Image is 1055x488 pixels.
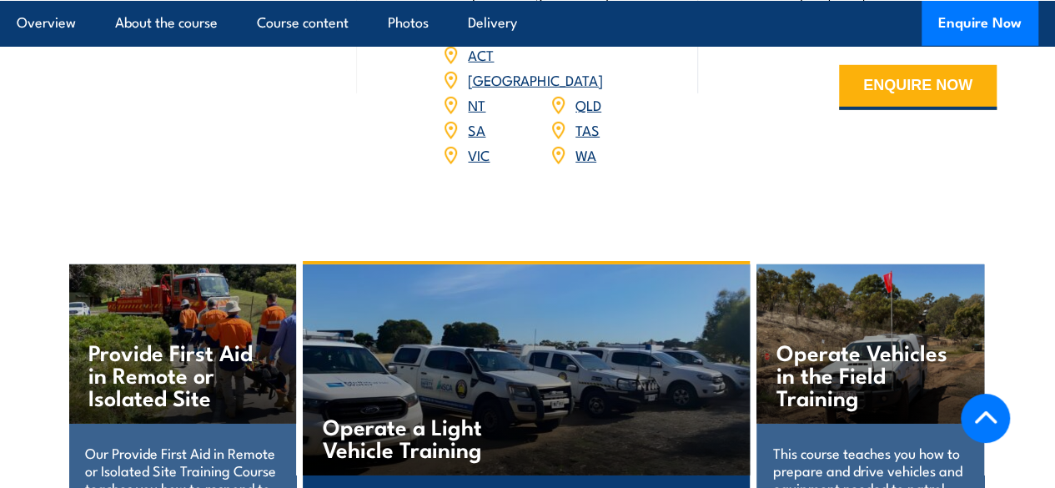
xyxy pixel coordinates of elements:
a: WA [575,144,596,164]
a: VIC [468,144,490,164]
button: ENQUIRE NOW [839,65,997,110]
a: ACT [468,44,494,64]
h4: Operate a Light Vehicle Training [323,415,519,460]
a: TAS [575,119,600,139]
a: SA [468,119,485,139]
a: QLD [575,94,601,114]
a: NT [468,94,485,114]
a: [GEOGRAPHIC_DATA] [468,69,602,89]
h4: Provide First Aid in Remote or Isolated Site [88,340,262,408]
h4: Operate Vehicles in the Field Training [776,340,950,408]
